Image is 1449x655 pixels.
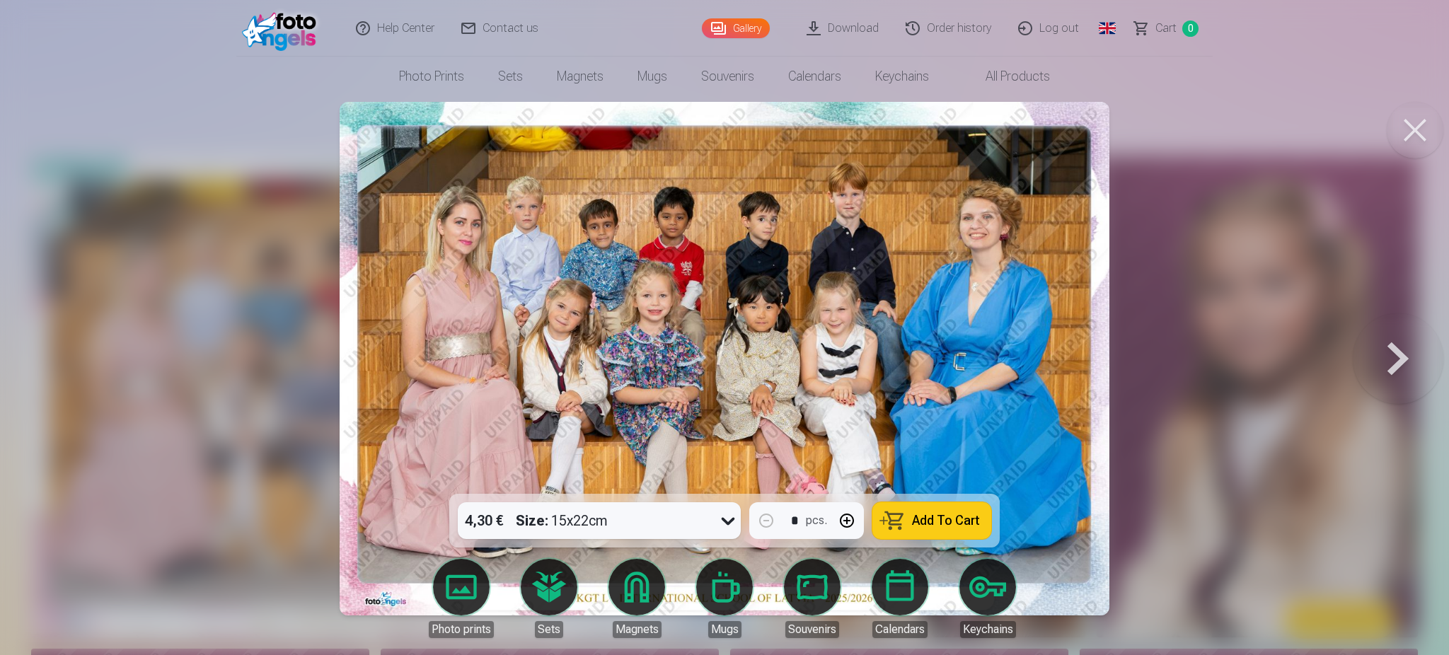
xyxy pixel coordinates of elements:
a: Calendars [771,57,858,96]
a: Sets [509,559,589,638]
a: Gallery [702,18,770,38]
div: Sets [535,621,563,638]
strong: Size : [516,511,548,531]
div: Magnets [613,621,662,638]
div: 4,30 € [458,502,510,539]
span: 0 [1182,21,1199,37]
div: Keychains [960,621,1016,638]
div: 15x22cm [516,502,608,539]
span: Сart [1155,20,1177,37]
a: Keychains [948,559,1027,638]
span: Add To Cart [912,514,980,527]
a: Mugs [685,559,764,638]
button: Add To Cart [872,502,991,539]
div: Photo prints [429,621,494,638]
a: Mugs [620,57,684,96]
a: Magnets [597,559,676,638]
div: Calendars [872,621,928,638]
a: Keychains [858,57,946,96]
a: Calendars [860,559,940,638]
img: /fa1 [242,6,323,51]
a: Souvenirs [773,559,852,638]
a: Souvenirs [684,57,771,96]
div: Souvenirs [785,621,839,638]
a: Magnets [540,57,620,96]
div: Mugs [708,621,741,638]
a: All products [946,57,1067,96]
div: pcs. [806,512,827,529]
a: Photo prints [422,559,501,638]
a: Sets [481,57,540,96]
a: Photo prints [382,57,481,96]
